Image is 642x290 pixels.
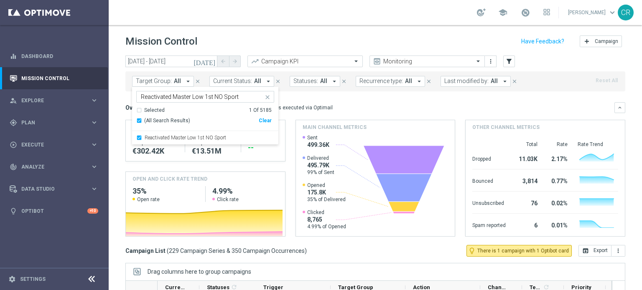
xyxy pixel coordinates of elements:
[21,200,87,222] a: Optibot
[194,77,201,86] button: close
[516,196,538,209] div: 76
[293,78,318,85] span: Statuses:
[247,55,363,67] ng-select: Campaign KPI
[194,58,216,65] i: [DATE]
[144,117,190,124] span: (All Search Results)
[10,141,90,149] div: Execute
[169,247,305,255] span: 229 Campaign Series & 350 Campaign Occurrences
[303,124,367,131] h4: Main channel metrics
[217,55,229,67] button: arrow_back
[501,78,509,85] i: arrow_drop_down
[617,105,623,111] i: keyboard_arrow_down
[21,164,90,169] span: Analyze
[90,185,98,193] i: keyboard_arrow_right
[477,247,569,255] span: There is 1 campaign with 1 Optibot card
[567,6,618,19] a: [PERSON_NAME]keyboard_arrow_down
[307,209,346,216] span: Clicked
[9,119,99,126] button: gps_fixed Plan keyboard_arrow_right
[213,78,252,85] span: Current Status:
[472,124,540,131] h4: Other channel metrics
[578,247,625,254] multiple-options-button: Export to CSV
[192,146,234,156] div: €13,507,481
[21,142,90,147] span: Execute
[578,245,611,257] button: open_in_browser Export
[136,78,172,85] span: Target Group:
[125,104,152,111] h3: Overview:
[498,8,507,17] span: school
[10,67,98,89] div: Mission Control
[148,268,251,275] div: Row Groups
[472,218,506,231] div: Spam reported
[548,174,568,187] div: 0.77%
[578,141,618,148] div: Rate Trend
[487,56,495,66] button: more_vert
[307,134,329,141] span: Sent
[307,189,346,196] span: 175.8K
[331,78,338,85] i: arrow_drop_down
[10,97,90,104] div: Explore
[9,186,99,192] button: Data Studio keyboard_arrow_right
[184,78,192,85] i: arrow_drop_down
[21,45,98,67] a: Dashboard
[472,151,506,165] div: Dropped
[9,53,99,60] button: equalizer Dashboard
[426,78,432,84] i: close
[167,247,169,255] span: (
[90,163,98,171] i: keyboard_arrow_right
[307,216,346,223] span: 8,765
[10,45,98,67] div: Dashboard
[307,155,334,161] span: Delivered
[148,268,251,275] span: Drag columns here to group campaigns
[125,55,217,67] input: Select date range
[516,218,538,231] div: 6
[10,141,17,149] i: play_circle_outline
[582,247,589,254] i: open_in_browser
[472,174,506,187] div: Bounced
[87,208,98,214] div: +10
[491,78,498,85] span: All
[10,200,98,222] div: Optibot
[192,55,217,68] button: [DATE]
[615,247,622,254] i: more_vert
[136,131,274,144] div: Reactivated Master Low 1st NO Sport
[90,119,98,126] i: keyboard_arrow_right
[441,76,511,87] button: Last modified by: All arrow_drop_down
[90,141,98,149] i: keyboard_arrow_right
[10,97,17,104] i: person_search
[229,55,241,67] button: arrow_forward
[174,78,181,85] span: All
[132,91,278,145] ng-select: Reactivated Master Low 1st NO Sport
[516,141,538,148] div: Total
[248,143,278,153] div: --
[618,5,634,20] div: CR
[9,164,99,170] button: track_changes Analyze keyboard_arrow_right
[144,107,165,114] div: Selected
[548,218,568,231] div: 0.01%
[512,78,517,84] i: close
[307,141,329,149] span: 499.36K
[548,141,568,148] div: Rate
[132,186,199,196] h2: 35%
[132,107,278,145] ng-dropdown-panel: Options list
[217,196,239,203] span: Click rate
[307,196,346,203] span: 35% of Delivered
[274,77,282,86] button: close
[275,78,281,84] i: close
[614,102,625,113] button: keyboard_arrow_down
[220,58,226,64] i: arrow_back
[21,67,98,89] a: Mission Control
[341,78,347,84] i: close
[9,75,99,82] div: Mission Control
[444,78,489,85] span: Last modified by:
[608,8,617,17] span: keyboard_arrow_down
[359,78,403,85] span: Recurrence type:
[425,77,433,86] button: close
[145,135,226,140] label: Reactivated Master Low 1st NO Sport
[10,163,90,171] div: Analyze
[9,141,99,148] button: play_circle_outline Execute keyboard_arrow_right
[9,208,99,214] button: lightbulb Optibot +10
